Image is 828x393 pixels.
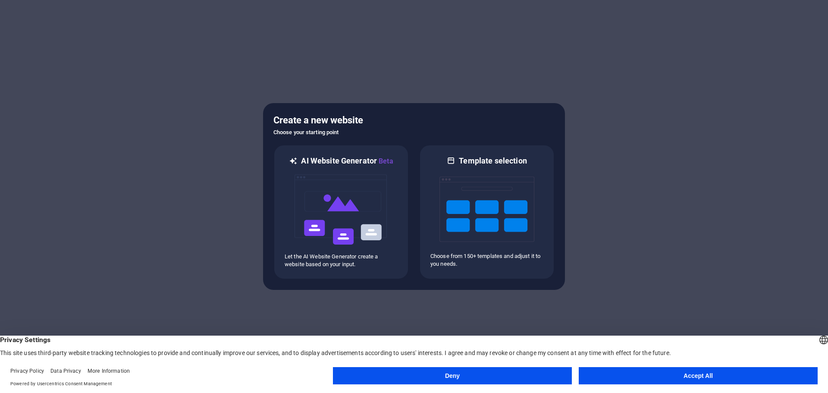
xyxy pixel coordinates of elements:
h5: Create a new website [273,113,555,127]
span: Beta [377,157,393,165]
h6: Template selection [459,156,527,166]
p: Let the AI Website Generator create a website based on your input. [285,253,398,268]
img: ai [294,167,389,253]
h6: Choose your starting point [273,127,555,138]
div: AI Website GeneratorBetaaiLet the AI Website Generator create a website based on your input. [273,145,409,280]
h6: AI Website Generator [301,156,393,167]
p: Choose from 150+ templates and adjust it to you needs. [430,252,543,268]
div: Template selectionChoose from 150+ templates and adjust it to you needs. [419,145,555,280]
